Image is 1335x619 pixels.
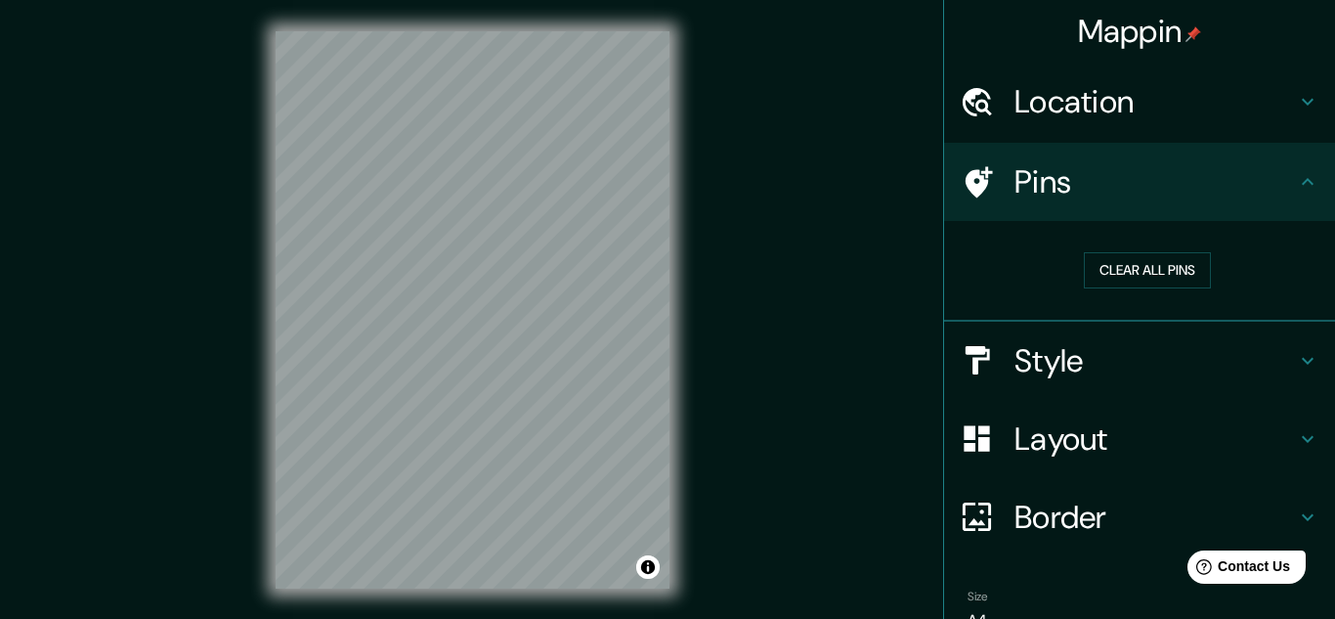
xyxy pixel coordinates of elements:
[1185,26,1201,42] img: pin-icon.png
[276,31,669,589] canvas: Map
[944,400,1335,478] div: Layout
[944,322,1335,400] div: Style
[944,143,1335,221] div: Pins
[1084,252,1211,288] button: Clear all pins
[944,478,1335,556] div: Border
[636,555,660,579] button: Toggle attribution
[968,588,988,604] label: Size
[944,63,1335,141] div: Location
[1161,543,1313,597] iframe: Help widget launcher
[1014,420,1296,459] h4: Layout
[1078,12,1202,51] h4: Mappin
[1014,162,1296,201] h4: Pins
[1014,341,1296,380] h4: Style
[1014,498,1296,537] h4: Border
[1014,82,1296,121] h4: Location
